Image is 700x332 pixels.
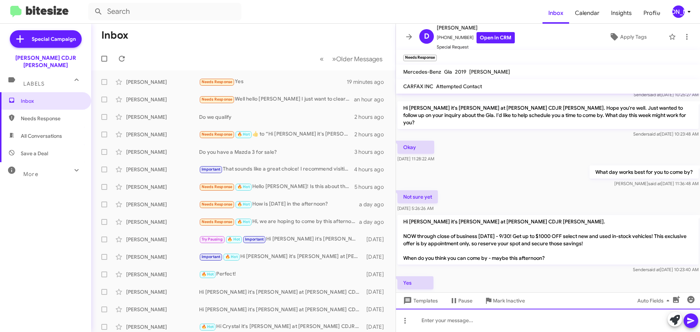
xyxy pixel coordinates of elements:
div: a day ago [359,218,390,226]
div: Do we qualify [199,113,354,121]
div: [PERSON_NAME] [126,253,199,261]
p: Yes [397,276,433,289]
span: Needs Response [202,184,233,189]
div: Hello [PERSON_NAME]! Is this about the front mounting bracket on my new Versa? I can come by this... [199,183,354,191]
div: That sounds like a great choice! I recommend visiting our dealership to explore your options and ... [199,165,354,173]
span: Gla [444,69,452,75]
span: Sender [DATE] 10:23:48 AM [633,131,699,137]
span: D [424,31,429,42]
span: [PERSON_NAME] [DATE] 11:36:48 AM [614,181,699,186]
span: Inbox [21,97,83,105]
div: [DATE] [363,253,390,261]
div: [PERSON_NAME] [126,218,199,226]
span: [PERSON_NAME] [469,69,510,75]
div: 5 hours ago [354,183,390,191]
div: [DATE] [363,271,390,278]
span: More [23,171,38,177]
span: 2019 [455,69,466,75]
span: 🔥 Hot [237,219,250,224]
span: Sender [DATE] 10:25:27 AM [634,92,699,97]
div: [DATE] [363,323,390,331]
span: said at [648,181,661,186]
div: 4 hours ago [354,166,390,173]
div: Yes [199,78,347,86]
span: 🔥 Hot [237,132,250,137]
div: Hi [PERSON_NAME] it's [PERSON_NAME] at [PERSON_NAME] CDJR [PERSON_NAME]. NOW through close of bus... [199,235,363,243]
span: Auto Fields [637,294,672,307]
p: Hi [PERSON_NAME] it's [PERSON_NAME] at [PERSON_NAME] CDJR [PERSON_NAME]. NOW through close of bus... [397,215,699,265]
button: [PERSON_NAME] [666,5,692,18]
button: Auto Fields [631,294,678,307]
span: Attempted Contact [436,83,482,90]
span: Pause [458,294,472,307]
span: Needs Response [202,202,233,207]
div: How is [DATE] in the afternoon? [199,200,359,208]
button: Apply Tags [590,30,665,43]
span: Save a Deal [21,150,48,157]
span: All Conversations [21,132,62,140]
span: » [332,54,336,63]
button: Mark Inactive [478,294,531,307]
span: [DATE] 5:26:26 AM [397,206,433,211]
span: Needs Response [202,132,233,137]
nav: Page navigation example [316,51,387,66]
span: Needs Response [202,219,233,224]
div: [PERSON_NAME] [126,306,199,313]
span: « [320,54,324,63]
span: Needs Response [202,79,233,84]
div: Hi [PERSON_NAME] it's [PERSON_NAME] at [PERSON_NAME] CDJR [PERSON_NAME]. NOW through close of bus... [199,306,363,313]
span: Special Campaign [32,35,76,43]
span: Mark Inactive [493,294,525,307]
span: said at [647,267,660,272]
a: Insights [605,3,638,24]
div: [PERSON_NAME] [126,166,199,173]
p: Hi [PERSON_NAME] it's [PERSON_NAME] at [PERSON_NAME] CDJR [PERSON_NAME]. Hope you're well. Just w... [397,101,699,129]
button: Previous [315,51,328,66]
span: said at [647,131,660,137]
p: Not sure yet [397,190,438,203]
span: Needs Response [21,115,83,122]
span: Templates [402,294,438,307]
span: Calendar [569,3,605,24]
div: [DATE] [363,236,390,243]
a: Open in CRM [477,32,515,43]
span: Needs Response [202,97,233,102]
button: Templates [396,294,444,307]
span: Important [202,254,221,259]
span: Apply Tags [620,30,647,43]
div: [PERSON_NAME] [126,201,199,208]
div: 19 minutes ago [347,78,390,86]
div: [PERSON_NAME] [672,5,685,18]
span: said at [648,92,661,97]
span: Try Pausing [202,237,223,242]
div: [PERSON_NAME] [126,288,199,296]
div: 3 hours ago [354,148,390,156]
span: [DATE] 11:28:22 AM [397,156,434,161]
p: What day works best for you to come by? [590,165,699,179]
span: Sender [DATE] 10:23:40 AM [633,267,699,272]
span: 🔥 Hot [225,254,238,259]
a: Profile [638,3,666,24]
div: [PERSON_NAME] [126,183,199,191]
span: 🔥 Hot [237,202,250,207]
div: [PERSON_NAME] [126,78,199,86]
span: 🔥 Hot [227,237,240,242]
span: Important [245,237,264,242]
div: [PERSON_NAME] [126,148,199,156]
div: Well hello [PERSON_NAME] I just want to clear up a problem with [PERSON_NAME] when I got my 2021 ... [199,95,354,103]
div: Do you have a Mazda 3 for sale? [199,148,354,156]
h1: Inbox [101,30,128,41]
span: Important [202,167,221,172]
p: Okay [397,141,434,154]
small: Needs Response [403,55,437,61]
span: [PHONE_NUMBER] [437,32,515,43]
div: [PERSON_NAME] [126,96,199,103]
span: Labels [23,81,44,87]
button: Pause [444,294,478,307]
div: [PERSON_NAME] [126,131,199,138]
div: Hi Crystal it's [PERSON_NAME] at [PERSON_NAME] CDJR [PERSON_NAME]. NOW through close of business ... [199,323,363,331]
a: Inbox [542,3,569,24]
div: Hi [PERSON_NAME] it's [PERSON_NAME] at [PERSON_NAME] CDJR [PERSON_NAME]. NOW through close of bus... [199,288,363,296]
